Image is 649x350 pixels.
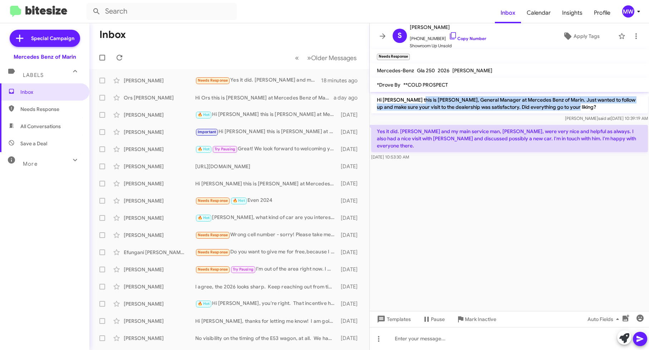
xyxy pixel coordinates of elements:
button: Previous [291,50,303,65]
span: Mark Inactive [465,313,496,326]
nav: Page navigation example [291,50,361,65]
div: [URL][DOMAIN_NAME] [195,163,338,170]
button: MW [616,5,641,18]
div: I'm out of the area right now. I won't be back until next week. [195,265,338,273]
div: [DATE] [338,249,364,256]
div: [PERSON_NAME] [124,317,195,325]
button: Next [303,50,361,65]
span: Pause [431,313,445,326]
span: Needs Response [20,106,81,113]
span: Inbox [20,88,81,96]
span: **COLD PROSPECT [403,82,448,88]
div: Hi [PERSON_NAME], thanks for letting me know! I am going to check my inventory to see what we hav... [195,317,338,325]
div: Hi [PERSON_NAME] this is [PERSON_NAME] at Mercedes Benz of Marin. Just wanted to follow up and ma... [195,180,338,187]
span: Apply Tags [574,30,600,43]
div: [DATE] [338,146,364,153]
span: Needs Response [198,198,228,203]
div: a day ago [334,94,364,101]
div: MW [622,5,634,18]
span: Gla 250 [417,67,435,74]
span: Showroom Up Unsold [410,42,486,49]
div: Mercedes Benz of Marin [14,53,76,60]
p: Yes it did. [PERSON_NAME] and my main service man, [PERSON_NAME], were very nice and helpful as a... [371,125,648,152]
div: [PERSON_NAME] [124,128,195,136]
button: Apply Tags [547,30,615,43]
a: Copy Number [449,36,486,41]
div: Efungani [PERSON_NAME] [PERSON_NAME] [124,249,195,256]
div: [PERSON_NAME] [124,214,195,222]
span: [PHONE_NUMBER] [410,31,486,42]
span: *Drove By [377,82,400,88]
span: Save a Deal [20,140,47,147]
h1: Inbox [99,29,126,40]
div: [DATE] [338,163,364,170]
div: Yes it did. [PERSON_NAME] and my main service man, [PERSON_NAME], were very nice and helpful as a... [195,76,321,84]
input: Search [87,3,237,20]
div: Hi [PERSON_NAME], you're right. That incentive has expired. To be [PERSON_NAME], most of our Hybr... [195,300,338,308]
span: Older Messages [311,54,357,62]
div: [DATE] [338,335,364,342]
span: [PERSON_NAME] [410,23,486,31]
span: Auto Fields [587,313,622,326]
span: S [398,30,402,42]
div: [DATE] [338,128,364,136]
button: Mark Inactive [451,313,502,326]
div: [DATE] [338,266,364,273]
span: 🔥 Hot [198,147,210,151]
div: [DATE] [338,214,364,222]
div: [PERSON_NAME] [124,146,195,153]
span: 2026 [438,67,449,74]
div: Do you want to give me for free,because I did not conect with anybody [195,248,338,256]
span: Needs Response [198,267,228,272]
div: Hi [PERSON_NAME] this is [PERSON_NAME] at Mercedes Benz of Marin. Just wanted to follow up and ma... [195,111,338,119]
div: [DATE] [338,111,364,118]
button: Pause [417,313,451,326]
p: Hi [PERSON_NAME] this is [PERSON_NAME], General Manager at Mercedes Benz of Marin. Just wanted to... [371,93,648,113]
div: Ors [PERSON_NAME] [124,94,195,101]
span: Insights [556,3,588,23]
a: Calendar [521,3,556,23]
div: [PERSON_NAME] [124,77,195,84]
span: Inbox [495,3,521,23]
div: [DATE] [338,283,364,290]
span: Needs Response [198,78,228,83]
button: Templates [370,313,417,326]
span: [PERSON_NAME] [DATE] 10:39:19 AM [565,116,648,121]
div: No visibility on the timing of the E53 wagon, at all. We have several E450's. [195,335,338,342]
a: Special Campaign [10,30,80,47]
div: [DATE] [338,300,364,307]
div: [PERSON_NAME] [124,111,195,118]
span: 🔥 Hot [198,112,210,117]
span: [DATE] 10:53:30 AM [371,154,409,160]
span: Important [198,130,216,134]
div: I agree, the 2026 looks sharp. Keep reaching out from time to time. [195,283,338,290]
span: » [307,53,311,62]
div: [PERSON_NAME] [124,197,195,204]
div: [PERSON_NAME] [124,232,195,239]
span: 🔥 Hot [198,301,210,306]
div: [DATE] [338,232,364,239]
div: 18 minutes ago [321,77,363,84]
span: [PERSON_NAME] [452,67,492,74]
span: 🔥 Hot [233,198,245,203]
div: Even 2024 [195,196,338,205]
span: Try Pausing [233,267,254,272]
span: Templates [375,313,411,326]
div: Wrong cell number - sorry! Please take me off your list. Thank you! [195,231,338,239]
span: Try Pausing [215,147,235,151]
span: Needs Response [198,250,228,254]
span: Mercedes-Benz [377,67,414,74]
div: [PERSON_NAME] [124,163,195,170]
div: [DATE] [338,180,364,187]
div: Hi Ors this is [PERSON_NAME] at Mercedes Benz of Marin. Just wanted to follow up and make sure yo... [195,94,334,101]
div: Hi [PERSON_NAME] this is [PERSON_NAME] at Mercedes Benz of Marin. Just wanted to follow up and ma... [195,128,338,136]
span: « [295,53,299,62]
small: Needs Response [377,54,410,60]
a: Profile [588,3,616,23]
div: [PERSON_NAME], what kind of car are you interested in? Also, what is your availability for this w... [195,214,338,222]
div: [DATE] [338,317,364,325]
div: [PERSON_NAME] [124,283,195,290]
span: said at [598,116,610,121]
